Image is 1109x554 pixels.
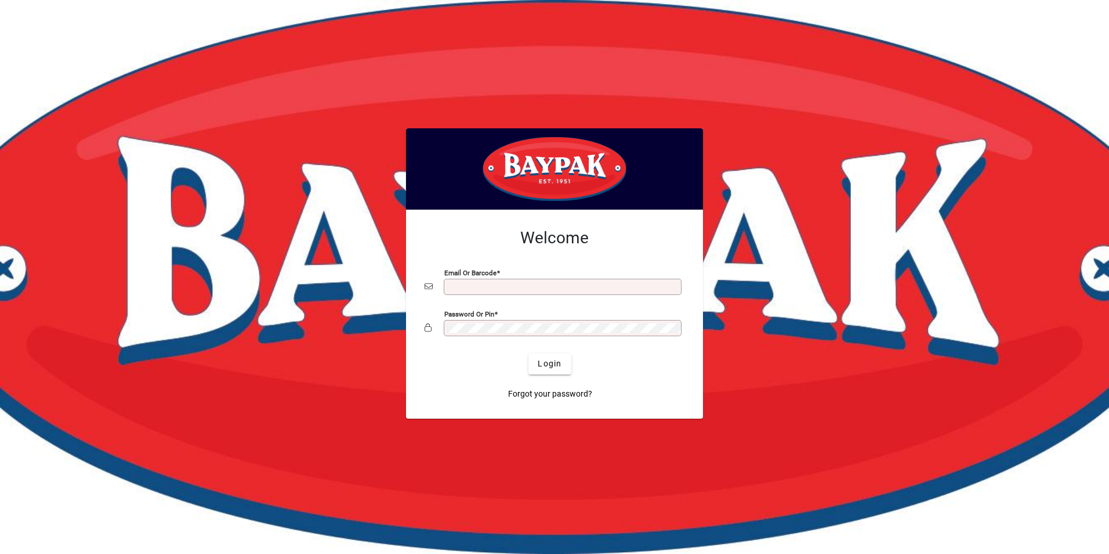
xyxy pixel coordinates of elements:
button: Login [528,354,571,375]
span: Forgot your password? [508,388,592,400]
a: Forgot your password? [503,384,597,405]
span: Login [538,358,561,370]
mat-label: Password or Pin [444,310,494,318]
h2: Welcome [425,228,684,248]
mat-label: Email or Barcode [444,268,496,276]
